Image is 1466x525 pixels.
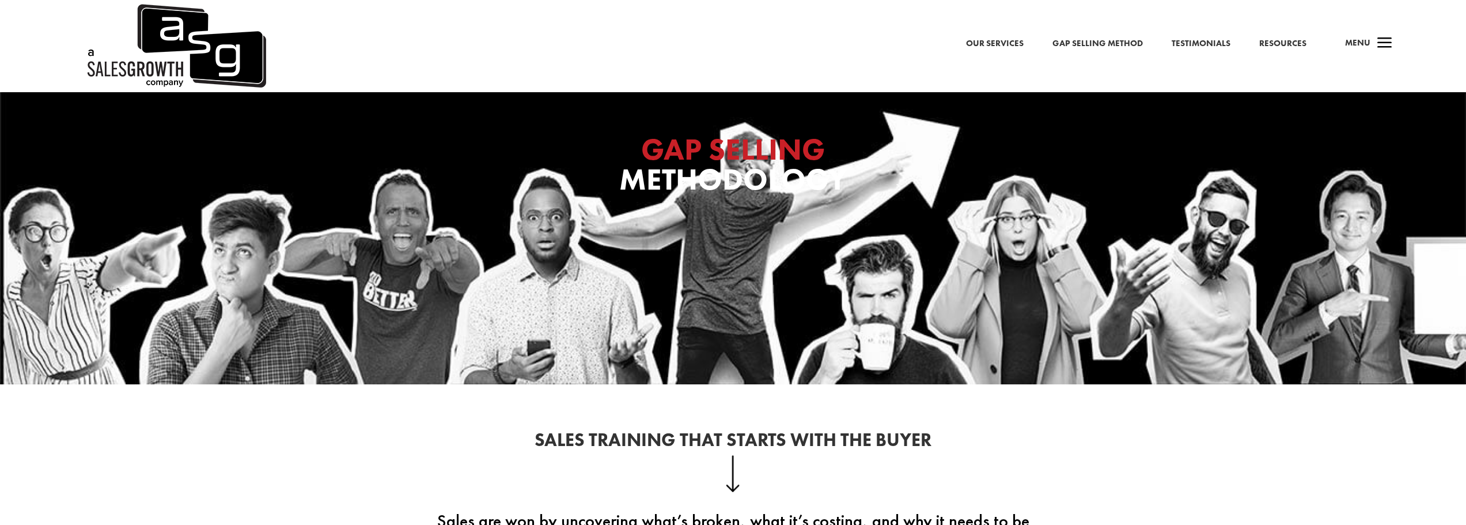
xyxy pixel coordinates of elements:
span: a [1373,32,1396,55]
span: GAP SELLING [641,130,825,169]
a: Resources [1259,36,1306,51]
a: Our Services [966,36,1024,51]
h1: Methodology [503,134,964,201]
h2: Sales Training That Starts With the Buyer [422,431,1044,455]
img: down-arrow [726,455,740,492]
a: Gap Selling Method [1052,36,1143,51]
a: Testimonials [1172,36,1230,51]
span: Menu [1345,37,1370,48]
